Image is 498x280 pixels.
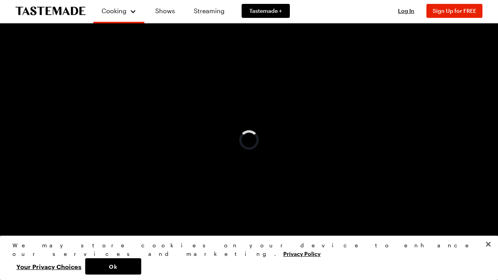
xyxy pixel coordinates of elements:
[242,4,290,18] a: Tastemade +
[16,7,86,16] a: To Tastemade Home Page
[249,7,282,15] span: Tastemade +
[480,236,497,253] button: Close
[12,241,479,275] div: Privacy
[283,250,321,257] a: More information about your privacy, opens in a new tab
[101,3,137,19] button: Cooking
[12,258,85,275] button: Your Privacy Choices
[12,241,479,258] div: We may store cookies on your device to enhance our services and marketing.
[102,7,126,14] span: Cooking
[398,7,414,14] span: Log In
[433,7,476,14] span: Sign Up for FREE
[391,7,422,15] button: Log In
[426,4,482,18] button: Sign Up for FREE
[85,258,141,275] button: Ok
